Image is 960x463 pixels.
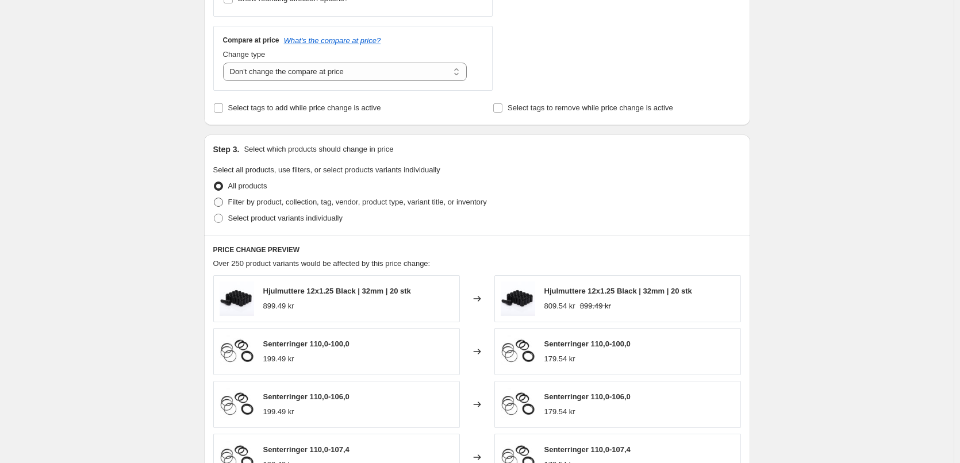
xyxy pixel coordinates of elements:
[580,300,611,312] strike: 899.49 kr
[228,182,267,190] span: All products
[544,353,575,365] div: 179.54 kr
[263,339,350,348] span: Senterringer 110,0-100,0
[263,406,294,418] div: 199.49 kr
[544,445,631,454] span: Senterringer 110,0-107,4
[284,36,381,45] button: What's the compare at price?
[263,353,294,365] div: 199.49 kr
[220,281,254,316] img: 4486_1_25553_80x.jpg
[501,387,535,422] img: 110-0-106-0_12540_1_80x.jpg
[228,103,381,112] span: Select tags to add while price change is active
[544,300,575,312] div: 809.54 kr
[223,50,266,59] span: Change type
[263,392,350,401] span: Senterringer 110,0-106,0
[501,281,535,316] img: 4486_1_25553_80x.jpg
[223,36,279,45] h3: Compare at price
[544,392,631,401] span: Senterringer 110,0-106,0
[244,144,393,155] p: Select which products should change in price
[228,214,343,222] span: Select product variants individually
[213,165,440,174] span: Select all products, use filters, or select products variants individually
[263,445,350,454] span: Senterringer 110,0-107,4
[213,259,431,268] span: Over 250 product variants would be affected by this price change:
[263,300,294,312] div: 899.49 kr
[501,334,535,369] img: 110-0-100-0_12538_1_80x.jpg
[213,245,741,254] h6: PRICE CHANGE PREVIEW
[263,287,411,295] span: Hjulmuttere 12x1.25 Black | 32mm | 20 stk
[220,334,254,369] img: 110-0-100-0_12538_1_80x.jpg
[544,406,575,418] div: 179.54 kr
[220,387,254,422] img: 110-0-106-0_12540_1_80x.jpg
[544,339,631,348] span: Senterringer 110,0-100,0
[544,287,692,295] span: Hjulmuttere 12x1.25 Black | 32mm | 20 stk
[213,144,240,155] h2: Step 3.
[508,103,673,112] span: Select tags to remove while price change is active
[228,198,487,206] span: Filter by product, collection, tag, vendor, product type, variant title, or inventory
